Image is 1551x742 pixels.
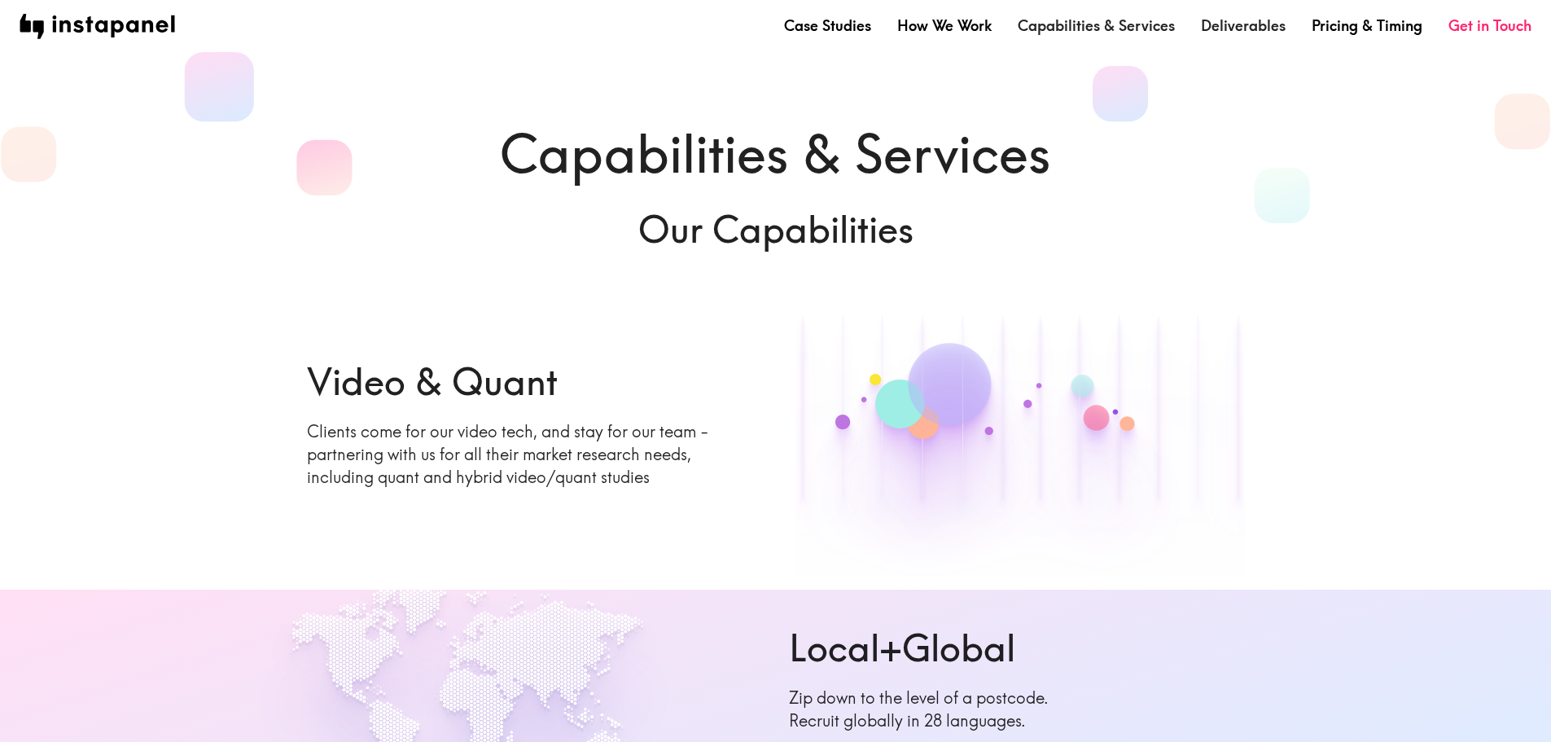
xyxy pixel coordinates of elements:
[307,117,1245,191] h1: Capabilities & Services
[1201,15,1286,36] a: Deliverables
[784,15,871,36] a: Case Studies
[1448,15,1531,36] a: Get in Touch
[789,622,1245,674] h6: Local+Global
[307,420,756,489] p: Clients come for our video tech, and stay for our team - partnering with us for all their market ...
[307,204,1245,255] h6: Our Capabilities
[795,268,1245,577] img: Quant chart
[1312,15,1422,36] a: Pricing & Timing
[897,15,992,36] a: How We Work
[307,356,756,407] h6: Video & Quant
[1018,15,1175,36] a: Capabilities & Services
[20,14,175,39] img: instapanel
[789,687,1245,732] p: Zip down to the level of a postcode. Recruit globally in 28 languages.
